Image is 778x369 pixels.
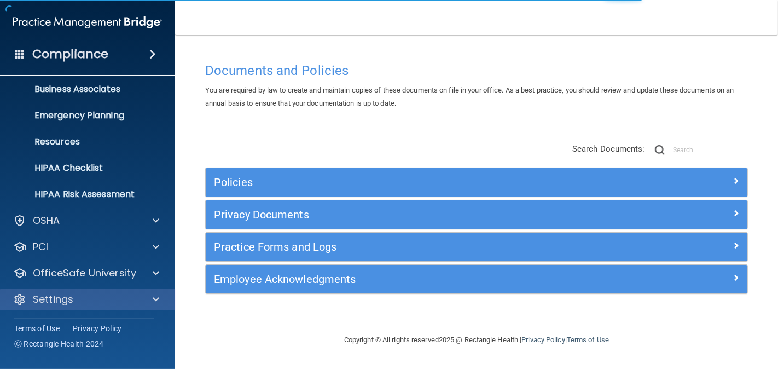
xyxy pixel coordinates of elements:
a: PCI [13,240,159,253]
h4: Compliance [32,47,108,62]
a: Terms of Use [567,336,609,344]
a: Privacy Documents [214,206,739,223]
span: You are required by law to create and maintain copies of these documents on file in your office. ... [205,86,734,107]
span: Search Documents: [572,144,645,154]
p: Business Associates [7,84,156,95]
h5: Practice Forms and Logs [214,241,604,253]
a: Policies [214,174,739,191]
a: Privacy Policy [521,336,565,344]
a: Terms of Use [14,323,60,334]
p: Settings [33,293,73,306]
img: ic-search.3b580494.png [655,145,665,155]
div: Copyright © All rights reserved 2025 @ Rectangle Health | | [277,322,676,358]
p: Emergency Planning [7,110,156,121]
p: PCI [33,240,48,253]
a: OSHA [13,214,159,227]
a: Employee Acknowledgments [214,270,739,288]
p: Resources [7,136,156,147]
input: Search [673,142,748,158]
p: OfficeSafe University [33,267,136,280]
img: PMB logo [13,11,162,33]
p: HIPAA Checklist [7,163,156,174]
h5: Employee Acknowledgments [214,273,604,285]
h4: Documents and Policies [205,64,748,78]
a: Practice Forms and Logs [214,238,739,256]
a: OfficeSafe University [13,267,159,280]
p: HIPAA Risk Assessment [7,189,156,200]
a: Settings [13,293,159,306]
h5: Policies [214,176,604,188]
p: OSHA [33,214,60,227]
h5: Privacy Documents [214,209,604,221]
a: Privacy Policy [73,323,122,334]
span: Ⓒ Rectangle Health 2024 [14,338,104,349]
iframe: Drift Widget Chat Controller [590,292,765,335]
